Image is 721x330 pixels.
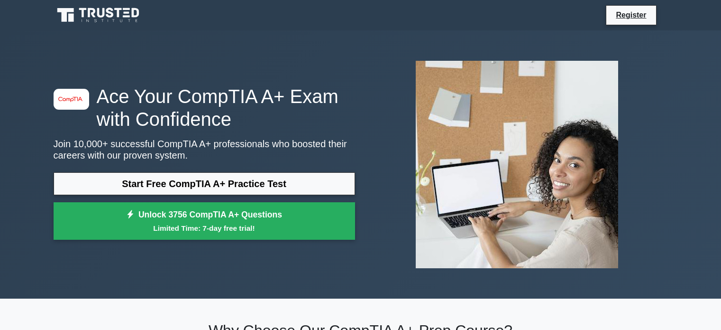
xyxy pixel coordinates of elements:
[610,9,652,21] a: Register
[54,85,355,131] h1: Ace Your CompTIA A+ Exam with Confidence
[65,223,343,234] small: Limited Time: 7-day free trial!
[54,138,355,161] p: Join 10,000+ successful CompTIA A+ professionals who boosted their careers with our proven system.
[54,202,355,240] a: Unlock 3756 CompTIA A+ QuestionsLimited Time: 7-day free trial!
[54,172,355,195] a: Start Free CompTIA A+ Practice Test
